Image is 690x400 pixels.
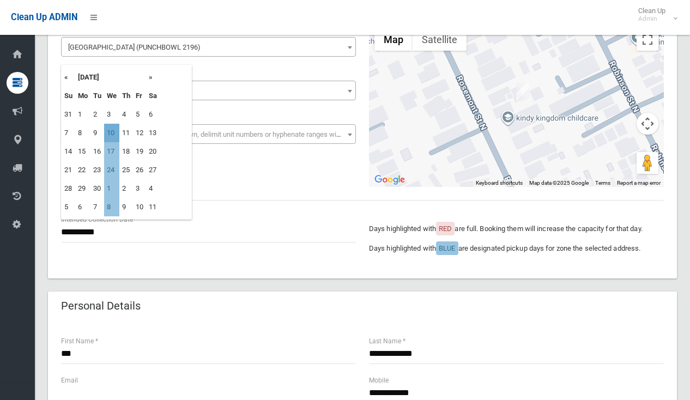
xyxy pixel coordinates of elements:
[369,242,664,255] p: Days highlighted with are designated pickup days for zone the selected address.
[104,179,119,198] td: 1
[90,142,104,161] td: 16
[90,161,104,179] td: 23
[516,83,529,101] div: 18 Rosemont Street North, PUNCHBOWL NSW 2196
[68,130,373,138] span: Select the unit number from the dropdown, delimit unit numbers or hyphenate ranges with a comma
[119,161,133,179] td: 25
[75,179,90,198] td: 29
[64,83,353,99] span: 18
[133,142,146,161] td: 19
[146,68,160,87] th: »
[62,142,75,161] td: 14
[638,15,665,23] small: Admin
[133,124,146,142] td: 12
[133,179,146,198] td: 3
[48,295,154,317] header: Personal Details
[104,105,119,124] td: 3
[374,29,413,51] button: Show street map
[133,105,146,124] td: 5
[637,152,658,174] button: Drag Pegman onto the map to open Street View
[90,87,104,105] th: Tu
[146,179,160,198] td: 4
[62,68,75,87] th: «
[62,161,75,179] td: 21
[90,179,104,198] td: 30
[75,142,90,161] td: 15
[439,225,452,233] span: RED
[90,105,104,124] td: 2
[637,113,658,135] button: Map camera controls
[617,180,661,186] a: Report a map error
[119,142,133,161] td: 18
[146,105,160,124] td: 6
[62,87,75,105] th: Su
[75,105,90,124] td: 1
[61,81,356,100] span: 18
[146,161,160,179] td: 27
[119,105,133,124] td: 4
[11,12,77,22] span: Clean Up ADMIN
[439,244,455,252] span: BLUE
[75,68,146,87] th: [DATE]
[372,173,408,187] a: Open this area in Google Maps (opens a new window)
[119,124,133,142] td: 11
[476,179,523,187] button: Keyboard shortcuts
[119,179,133,198] td: 2
[62,179,75,198] td: 28
[146,142,160,161] td: 20
[64,40,353,55] span: Rosemont Street North (PUNCHBOWL 2196)
[90,198,104,216] td: 7
[62,124,75,142] td: 7
[413,29,467,51] button: Show satellite imagery
[75,161,90,179] td: 22
[119,87,133,105] th: Th
[133,87,146,105] th: Fr
[146,198,160,216] td: 11
[133,161,146,179] td: 26
[529,180,589,186] span: Map data ©2025 Google
[595,180,610,186] a: Terms (opens in new tab)
[146,87,160,105] th: Sa
[146,124,160,142] td: 13
[372,173,408,187] img: Google
[104,87,119,105] th: We
[369,222,664,235] p: Days highlighted with are full. Booking them will increase the capacity for that day.
[75,124,90,142] td: 8
[75,87,90,105] th: Mo
[633,7,676,23] span: Clean Up
[90,124,104,142] td: 9
[62,198,75,216] td: 5
[104,124,119,142] td: 10
[104,161,119,179] td: 24
[75,198,90,216] td: 6
[119,198,133,216] td: 9
[637,29,658,51] button: Toggle fullscreen view
[61,37,356,57] span: Rosemont Street North (PUNCHBOWL 2196)
[62,105,75,124] td: 31
[133,198,146,216] td: 10
[104,142,119,161] td: 17
[104,198,119,216] td: 8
